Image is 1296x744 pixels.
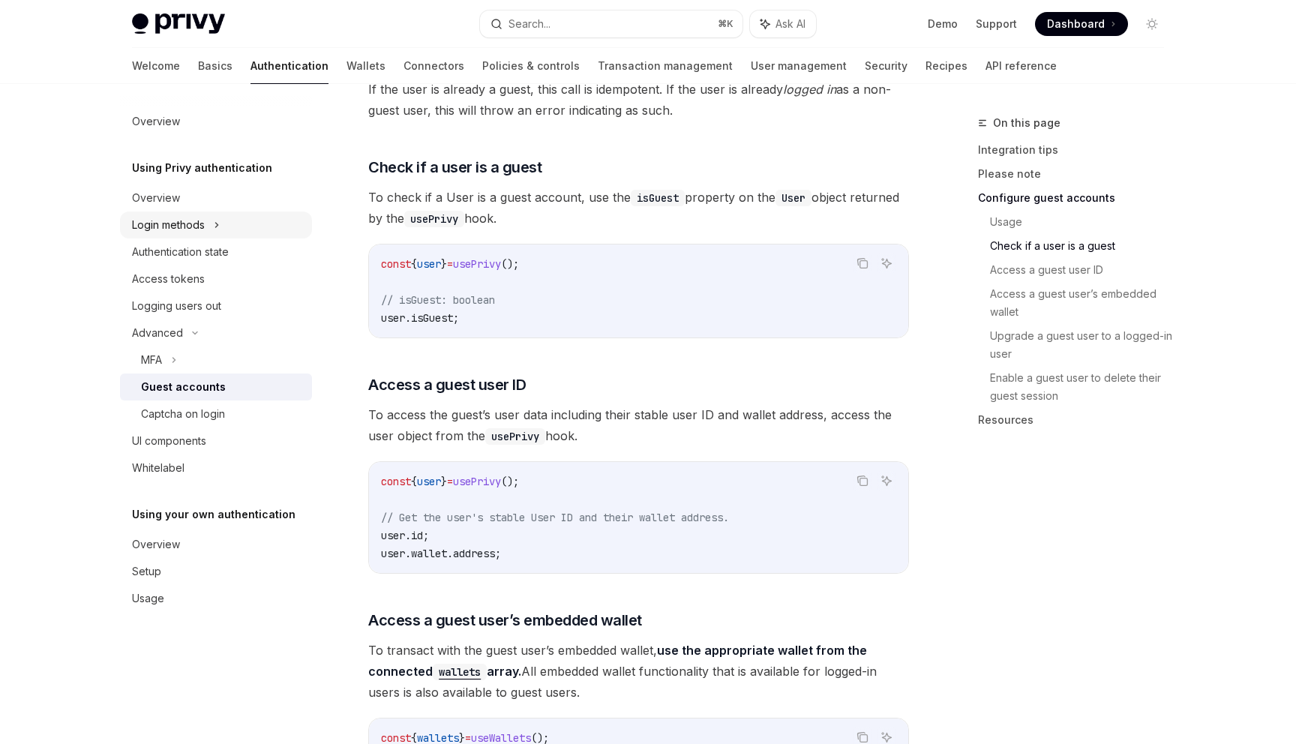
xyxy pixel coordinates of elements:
span: Dashboard [1047,16,1105,31]
a: Wallets [346,48,385,84]
span: To access the guest’s user data including their stable user ID and wallet address, access the use... [368,404,909,446]
a: Recipes [925,48,967,84]
span: = [447,475,453,488]
a: Configure guest accounts [978,186,1176,210]
span: user [381,529,405,542]
span: } [441,475,447,488]
a: Enable a guest user to delete their guest session [990,366,1176,408]
a: Setup [120,558,312,585]
span: . [405,311,411,325]
span: usePrivy [453,257,501,271]
a: Upgrade a guest user to a logged-in user [990,324,1176,366]
div: Usage [132,589,164,607]
a: Dashboard [1035,12,1128,36]
span: user [417,475,441,488]
div: Whitelabel [132,459,184,477]
span: Check if a user is a guest [368,157,541,178]
div: Access tokens [132,270,205,288]
span: To check if a User is a guest account, use the property on the object returned by the hook. [368,187,909,229]
div: Search... [508,15,550,33]
code: usePrivy [485,428,545,445]
span: // Get the user's stable User ID and their wallet address. [381,511,729,524]
a: Policies & controls [482,48,580,84]
a: Access a guest user’s embedded wallet [990,282,1176,324]
span: isGuest [411,311,453,325]
a: Authentication [250,48,328,84]
span: is an asynchronous call that will create and authenticate users as guests. If the user is already... [368,58,909,121]
code: usePrivy [404,211,464,227]
a: use the appropriate wallet from the connectedwalletsarray. [368,643,867,679]
div: UI components [132,432,206,450]
a: Usage [990,210,1176,234]
a: Guest accounts [120,373,312,400]
span: . [447,547,453,560]
span: (); [501,257,519,271]
a: UI components [120,427,312,454]
a: Connectors [403,48,464,84]
a: Usage [120,585,312,612]
h5: Using your own authentication [132,505,295,523]
a: Please note [978,162,1176,186]
code: wallets [433,664,487,680]
button: Ask AI [877,253,896,273]
a: Logging users out [120,292,312,319]
span: usePrivy [453,475,501,488]
span: id [411,529,423,542]
a: User management [751,48,847,84]
code: User [775,190,811,206]
div: Advanced [132,324,183,342]
button: Search...⌘K [480,10,742,37]
div: Login methods [132,216,205,234]
span: user [381,547,405,560]
div: Logging users out [132,297,221,315]
div: MFA [141,351,162,369]
span: ; [423,529,429,542]
span: user [381,311,405,325]
span: = [447,257,453,271]
a: API reference [985,48,1057,84]
span: // isGuest: boolean [381,293,495,307]
button: Copy the contents from the code block [853,471,872,490]
span: ⌘ K [718,18,733,30]
span: user [417,257,441,271]
span: const [381,257,411,271]
a: Basics [198,48,232,84]
a: Access tokens [120,265,312,292]
div: Overview [132,112,180,130]
div: Authentication state [132,243,229,261]
img: light logo [132,13,225,34]
a: Overview [120,531,312,558]
span: (); [501,475,519,488]
div: Overview [132,189,180,207]
button: Ask AI [877,471,896,490]
button: Toggle dark mode [1140,12,1164,36]
a: Overview [120,108,312,135]
span: { [411,257,417,271]
span: . [405,547,411,560]
div: Overview [132,535,180,553]
span: To transact with the guest user’s embedded wallet, All embedded wallet functionality that is avai... [368,640,909,703]
a: Resources [978,408,1176,432]
em: logged in [783,82,836,97]
a: Whitelabel [120,454,312,481]
span: Access a guest user’s embedded wallet [368,610,642,631]
a: Demo [928,16,958,31]
button: Ask AI [750,10,816,37]
div: Captcha on login [141,405,225,423]
span: } [441,257,447,271]
code: isGuest [631,190,685,206]
span: address [453,547,495,560]
a: Authentication state [120,238,312,265]
a: Security [865,48,907,84]
span: . [405,529,411,542]
span: const [381,475,411,488]
span: On this page [993,114,1060,132]
span: ; [495,547,501,560]
span: wallet [411,547,447,560]
a: Integration tips [978,138,1176,162]
a: Support [976,16,1017,31]
a: Welcome [132,48,180,84]
h5: Using Privy authentication [132,159,272,177]
button: Copy the contents from the code block [853,253,872,273]
span: ; [453,311,459,325]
